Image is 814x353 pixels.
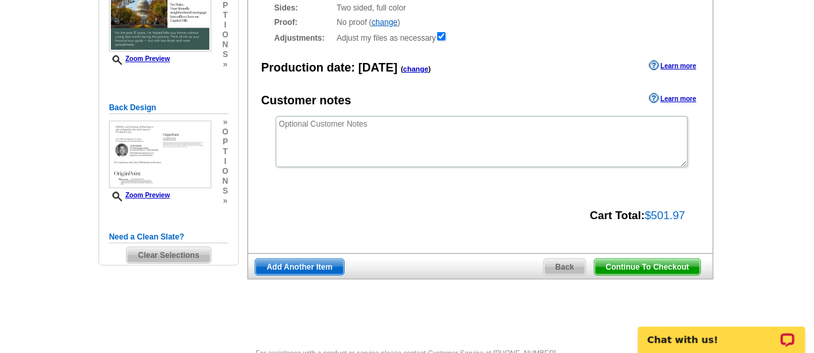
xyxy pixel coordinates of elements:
span: p [223,137,228,147]
span: [DATE] [358,61,398,74]
span: » [223,60,228,70]
span: t [223,10,228,20]
span: » [223,196,228,206]
strong: Proof: [274,16,333,28]
a: Zoom Preview [109,192,170,199]
div: Adjust my files as necessary [274,31,687,44]
a: Zoom Preview [109,55,170,62]
span: Back [544,259,586,275]
h5: Back Design [109,102,228,114]
span: ( ) [401,65,431,73]
a: Learn more [649,60,696,71]
span: n [223,176,228,186]
span: o [223,167,228,176]
a: Add Another Item [255,259,344,276]
span: n [223,40,228,50]
iframe: LiveChat chat widget [630,312,814,353]
span: i [223,157,228,167]
img: small-thumb.jpg [109,121,211,188]
a: change [372,18,397,27]
span: s [223,50,228,60]
span: Clear Selections [127,247,210,263]
span: o [223,127,228,137]
h5: Need a Clean Slate? [109,231,228,243]
div: Production date: [261,59,431,77]
div: Two sided, full color [274,2,687,14]
span: $501.97 [645,209,685,222]
strong: Sides: [274,2,333,14]
span: Add Another Item [255,259,343,275]
span: » [223,117,228,127]
span: i [223,20,228,30]
span: Continue To Checkout [595,259,700,275]
div: Customer notes [261,92,351,110]
span: o [223,30,228,40]
div: No proof ( ) [274,16,687,28]
span: s [223,186,228,196]
span: p [223,1,228,10]
a: Learn more [649,93,696,104]
a: change [403,65,429,73]
strong: Adjustments: [274,32,333,44]
span: t [223,147,228,157]
strong: Cart Total: [590,209,645,222]
a: Back [544,259,586,276]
